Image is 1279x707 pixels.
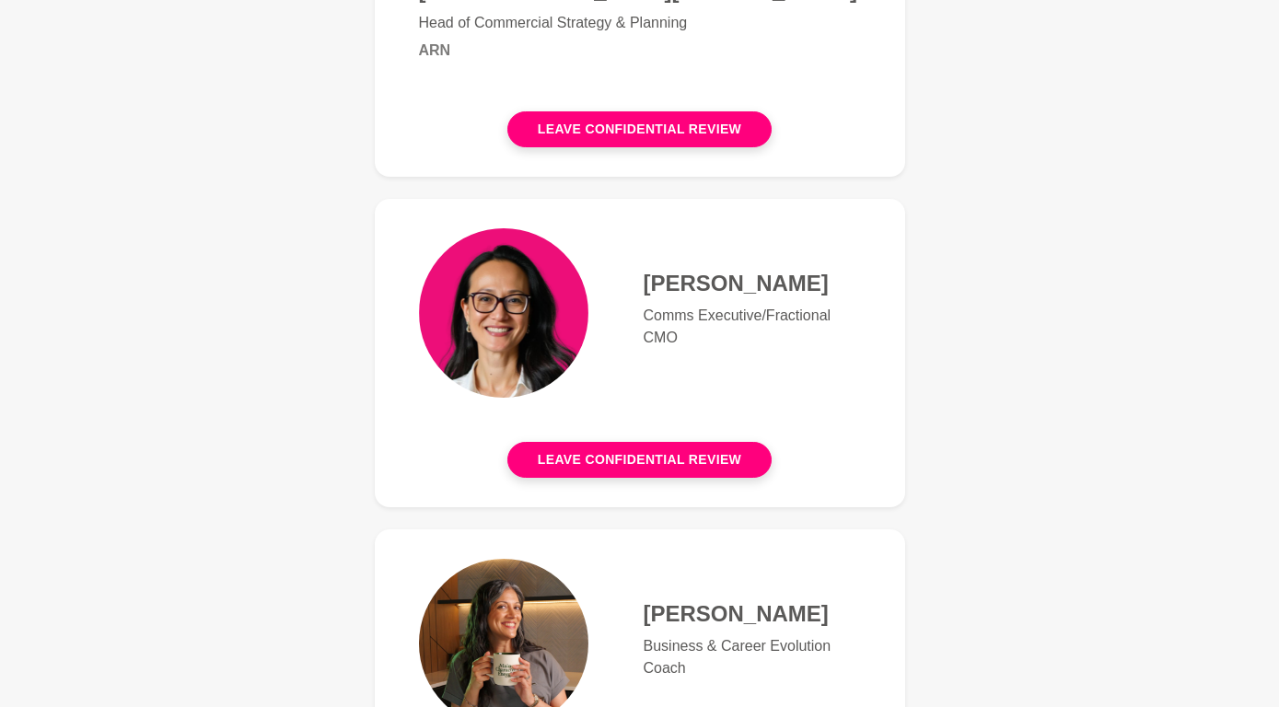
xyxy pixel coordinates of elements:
[644,270,861,297] h4: [PERSON_NAME]
[419,41,861,60] h6: ARN
[644,600,861,628] h4: [PERSON_NAME]
[419,12,861,34] p: Head of Commercial Strategy & Planning
[644,305,861,349] p: Comms Executive/Fractional CMO
[644,635,861,679] p: Business & Career Evolution Coach
[375,199,905,507] a: [PERSON_NAME]Comms Executive/Fractional CMOLeave confidential review
[507,442,772,478] button: Leave confidential review
[507,111,772,147] button: Leave confidential review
